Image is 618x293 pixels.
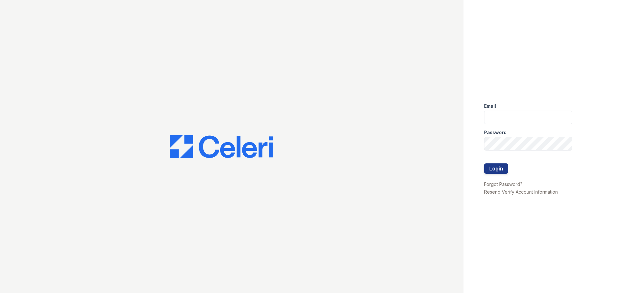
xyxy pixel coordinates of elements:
[484,189,558,195] a: Resend Verify Account Information
[484,163,508,174] button: Login
[170,135,273,158] img: CE_Logo_Blue-a8612792a0a2168367f1c8372b55b34899dd931a85d93a1a3d3e32e68fde9ad4.png
[484,103,496,109] label: Email
[484,129,507,136] label: Password
[484,181,522,187] a: Forgot Password?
